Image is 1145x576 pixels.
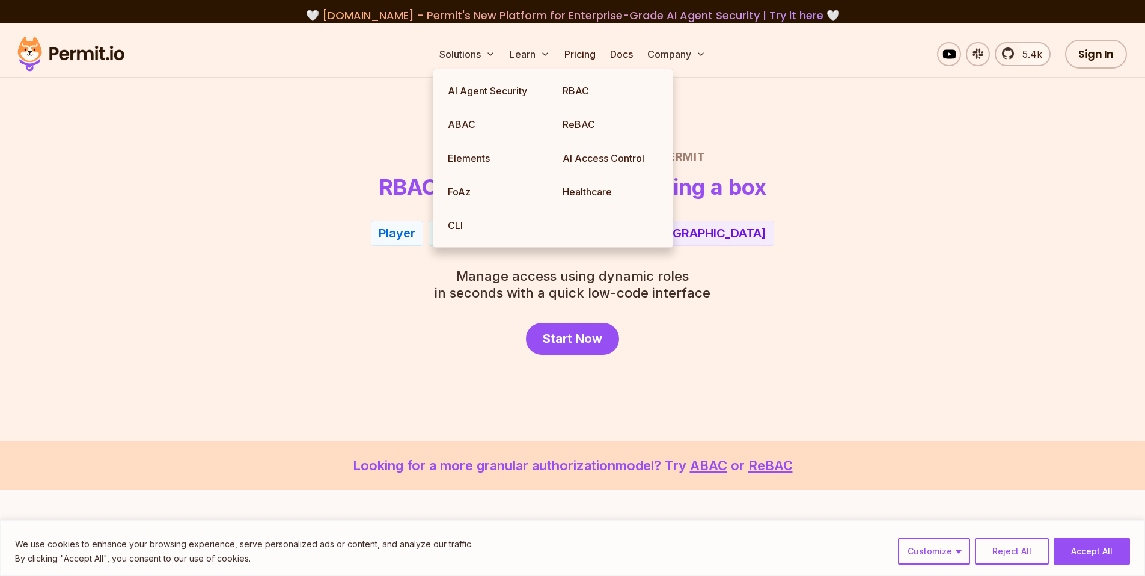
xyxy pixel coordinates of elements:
[15,537,473,551] p: We use cookies to enhance your browsing experience, serve personalized ads or content, and analyz...
[438,175,553,209] a: FoAz
[748,458,793,473] a: ReBAC
[1065,40,1127,69] a: Sign In
[995,42,1051,66] a: 5.4k
[15,551,473,566] p: By clicking "Accept All", you consent to our use of cookies.
[438,141,553,175] a: Elements
[29,456,1116,476] p: Looking for a more granular authorization model? Try or
[553,141,668,175] a: AI Access Control
[152,149,994,165] h2: Role Based Access Control
[438,209,553,242] a: CLI
[435,268,710,301] p: in seconds with a quick low-code interface
[553,74,668,108] a: RBAC
[322,8,823,23] span: [DOMAIN_NAME] - Permit's New Platform for Enterprise-Grade AI Agent Security |
[435,268,710,284] span: Manage access using dynamic roles
[553,175,668,209] a: Healthcare
[379,225,415,242] div: Player
[609,225,766,242] div: From [GEOGRAPHIC_DATA]
[379,175,766,199] h1: RBAC now as easy as checking a box
[605,42,638,66] a: Docs
[975,538,1049,565] button: Reject All
[1054,538,1130,565] button: Accept All
[553,108,668,141] a: ReBAC
[769,8,823,23] a: Try it here
[690,458,727,473] a: ABAC
[438,74,553,108] a: AI Agent Security
[505,42,555,66] button: Learn
[12,34,130,75] img: Permit logo
[543,330,602,347] span: Start Now
[435,42,500,66] button: Solutions
[438,108,553,141] a: ABAC
[29,7,1116,24] div: 🤍 🤍
[898,538,970,565] button: Customize
[643,42,710,66] button: Company
[526,323,619,355] a: Start Now
[560,42,600,66] a: Pricing
[1015,47,1042,61] span: 5.4k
